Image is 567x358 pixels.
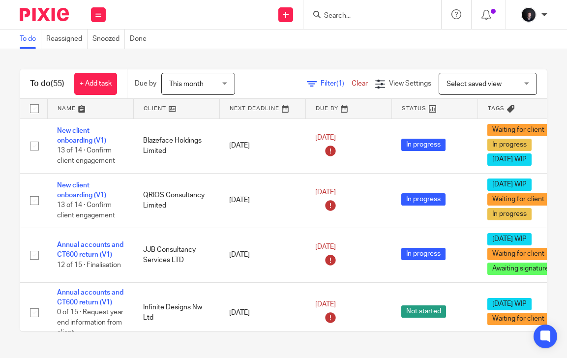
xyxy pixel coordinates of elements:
h1: To do [30,79,64,89]
a: To do [20,30,41,49]
span: [DATE] WIP [487,179,532,191]
td: QRIOS Consultancy Limited [133,173,219,228]
span: View Settings [389,80,431,87]
span: [DATE] WIP [487,233,532,245]
a: Annual accounts and CT600 return (V1) [57,241,123,258]
img: Pixie [20,8,69,21]
td: [DATE] [219,228,305,282]
span: This month [169,81,204,88]
span: In progress [401,248,446,260]
a: Clear [352,80,368,87]
span: (1) [336,80,344,87]
span: In progress [487,208,532,220]
span: In progress [401,139,446,151]
span: [DATE] WIP [487,153,532,166]
span: [DATE] [315,189,336,196]
span: 13 of 14 · Confirm client engagement [57,202,115,219]
a: New client onboarding (V1) [57,127,106,144]
td: Infinite Designs Nw Ltd [133,282,219,343]
span: [DATE] [315,301,336,308]
span: Not started [401,305,446,318]
a: Annual accounts and CT600 return (V1) [57,289,123,306]
span: Waiting for client [487,193,549,206]
span: Waiting for client [487,313,549,325]
span: [DATE] [315,134,336,141]
span: [DATE] WIP [487,298,532,310]
span: 12 of 15 · Finalisation [57,262,121,268]
a: Reassigned [46,30,88,49]
td: [DATE] [219,173,305,228]
td: Blazeface Holdings Limited [133,119,219,173]
span: [DATE] [315,243,336,250]
span: Waiting for client [487,124,549,136]
a: Snoozed [92,30,125,49]
span: Tags [488,106,505,111]
span: In progress [487,139,532,151]
span: Awaiting signature [487,263,554,275]
a: New client onboarding (V1) [57,182,106,199]
img: 455A2509.jpg [521,7,537,23]
td: [DATE] [219,119,305,173]
span: 13 of 14 · Confirm client engagement [57,148,115,165]
span: Waiting for client [487,248,549,260]
span: 0 of 15 · Request year end information from client [57,309,123,336]
p: Due by [135,79,156,89]
a: + Add task [74,73,117,95]
a: Done [130,30,151,49]
span: Select saved view [447,81,502,88]
td: JJB Consultancy Services LTD [133,228,219,282]
td: [DATE] [219,282,305,343]
span: (55) [51,80,64,88]
span: Filter [321,80,352,87]
input: Search [323,12,412,21]
span: In progress [401,193,446,206]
